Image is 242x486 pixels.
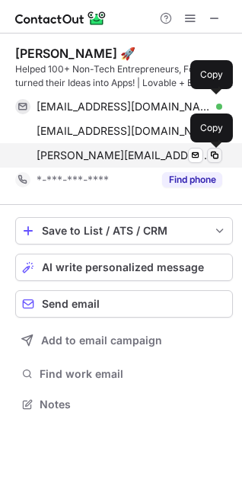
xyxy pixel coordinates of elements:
span: Find work email [40,367,227,381]
span: Add to email campaign [41,334,162,347]
div: [PERSON_NAME] 🚀 [15,46,135,61]
img: ContactOut v5.3.10 [15,9,107,27]
button: Add to email campaign [15,327,233,354]
span: Send email [42,298,100,310]
span: [EMAIL_ADDRESS][DOMAIN_NAME] [37,124,211,138]
span: [PERSON_NAME][EMAIL_ADDRESS][DOMAIN_NAME] [37,149,211,162]
span: [EMAIL_ADDRESS][DOMAIN_NAME] [37,100,211,114]
button: AI write personalized message [15,254,233,281]
span: AI write personalized message [42,261,204,273]
div: Save to List / ATS / CRM [42,225,206,237]
button: Send email [15,290,233,318]
span: Notes [40,398,227,411]
button: Reveal Button [162,172,222,187]
button: save-profile-one-click [15,217,233,245]
button: Find work email [15,363,233,385]
div: Helped 100+ Non-Tech Entrepreneurs, Founders turned their Ideas into Apps! | Lovable + Bubble + F... [15,62,233,90]
button: Notes [15,394,233,415]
